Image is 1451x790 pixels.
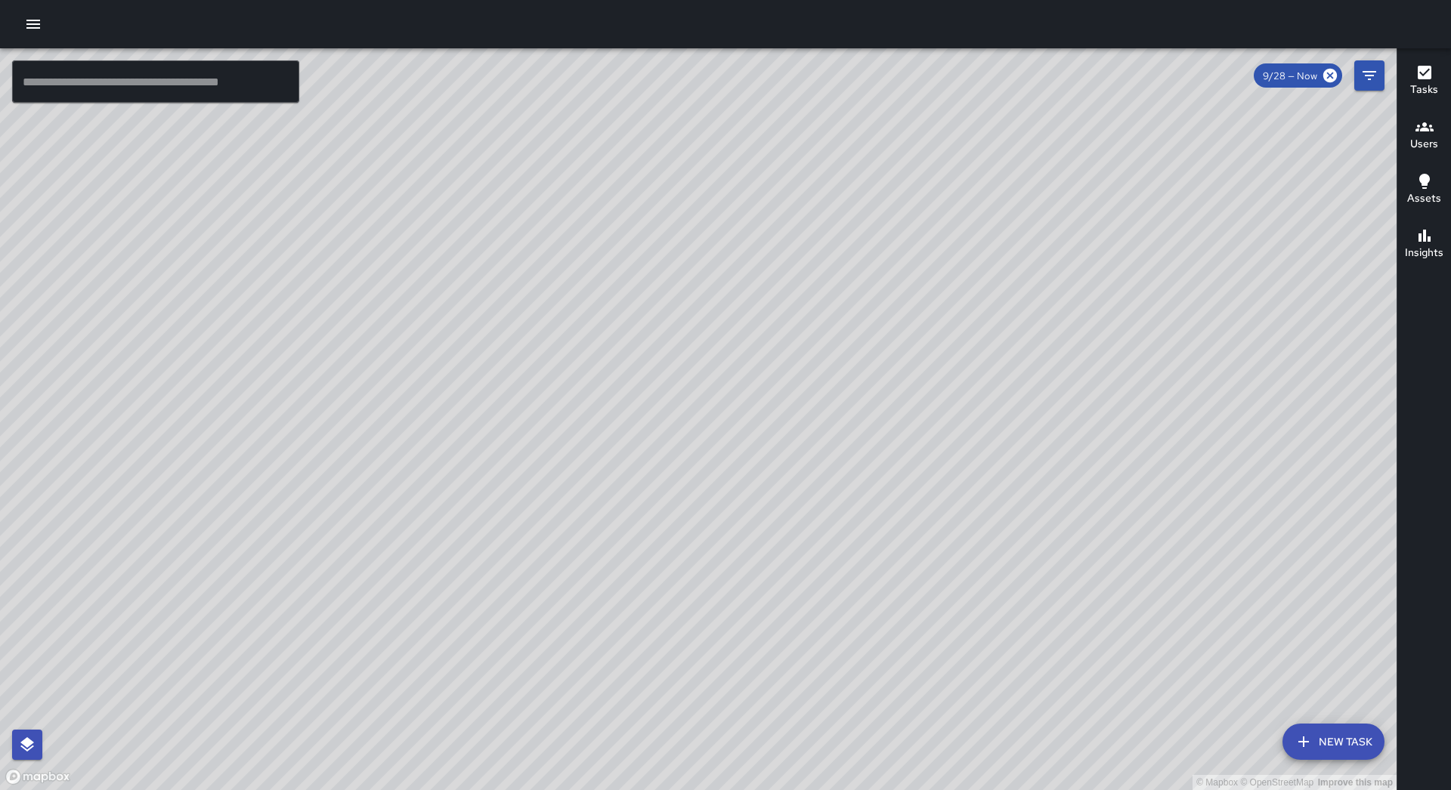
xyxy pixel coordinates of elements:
button: Insights [1397,218,1451,272]
div: 9/28 — Now [1254,63,1342,88]
button: Filters [1354,60,1384,91]
span: 9/28 — Now [1254,69,1326,82]
h6: Tasks [1410,82,1438,98]
h6: Users [1410,136,1438,153]
button: New Task [1282,724,1384,760]
button: Users [1397,109,1451,163]
h6: Assets [1407,190,1441,207]
button: Assets [1397,163,1451,218]
button: Tasks [1397,54,1451,109]
h6: Insights [1405,245,1443,261]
